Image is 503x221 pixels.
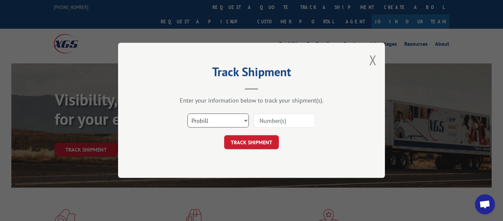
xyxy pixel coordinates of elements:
h2: Track Shipment [151,67,352,80]
div: Enter your information below to track your shipment(s). [151,97,352,104]
button: Close modal [369,51,377,69]
button: TRACK SHIPMENT [224,136,279,150]
input: Number(s) [254,114,315,128]
a: Open chat [475,194,495,214]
